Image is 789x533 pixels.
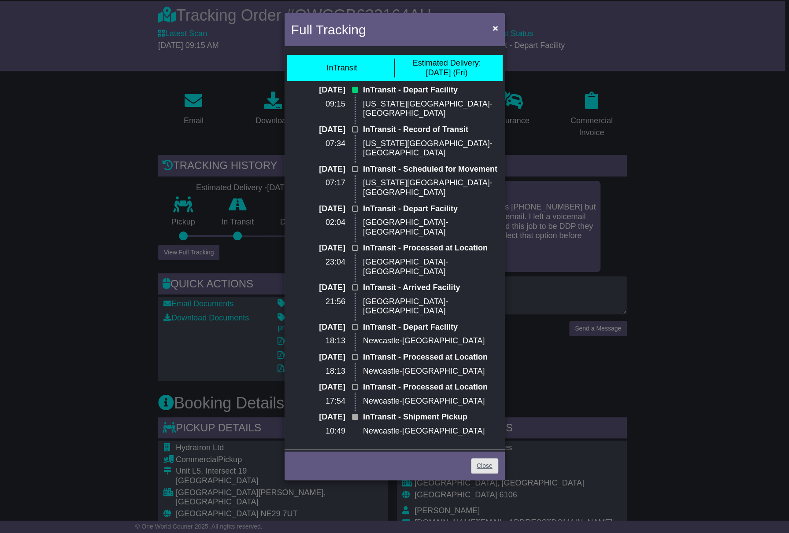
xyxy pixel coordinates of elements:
[363,99,498,118] p: [US_STATE][GEOGRAPHIC_DATA]-[GEOGRAPHIC_DATA]
[291,178,345,188] p: 07:17
[471,458,498,474] a: Close
[363,353,498,362] p: InTransit - Processed at Location
[291,382,345,392] p: [DATE]
[291,336,345,346] p: 18:13
[326,63,357,73] div: InTransit
[291,204,345,214] p: [DATE]
[363,382,498,392] p: InTransit - Processed at Location
[363,218,498,237] p: [GEOGRAPHIC_DATA]-[GEOGRAPHIC_DATA]
[291,20,366,40] h4: Full Tracking
[291,243,345,253] p: [DATE]
[363,257,498,276] p: [GEOGRAPHIC_DATA]-[GEOGRAPHIC_DATA]
[291,139,345,149] p: 07:34
[291,397,345,406] p: 17:54
[291,297,345,307] p: 21:56
[363,165,498,174] p: InTransit - Scheduled for Movement
[363,85,498,95] p: InTransit - Depart Facility
[488,19,502,37] button: Close
[291,85,345,95] p: [DATE]
[363,297,498,316] p: [GEOGRAPHIC_DATA]-[GEOGRAPHIC_DATA]
[291,426,345,436] p: 10:49
[291,257,345,267] p: 23:04
[363,323,498,332] p: InTransit - Depart Facility
[291,412,345,422] p: [DATE]
[363,283,498,293] p: InTransit - Arrived Facility
[363,412,498,422] p: InTransit - Shipment Pickup
[363,426,498,436] p: Newcastle-[GEOGRAPHIC_DATA]
[291,165,345,174] p: [DATE]
[363,125,498,135] p: InTransit - Record of Transit
[291,367,345,376] p: 18:13
[363,139,498,158] p: [US_STATE][GEOGRAPHIC_DATA]-[GEOGRAPHIC_DATA]
[291,125,345,135] p: [DATE]
[363,367,498,376] p: Newcastle-[GEOGRAPHIC_DATA]
[363,243,498,253] p: InTransit - Processed at Location
[363,397,498,406] p: Newcastle-[GEOGRAPHIC_DATA]
[291,353,345,362] p: [DATE]
[363,204,498,214] p: InTransit - Depart Facility
[291,218,345,228] p: 02:04
[363,178,498,197] p: [US_STATE][GEOGRAPHIC_DATA]-[GEOGRAPHIC_DATA]
[291,283,345,293] p: [DATE]
[291,323,345,332] p: [DATE]
[291,99,345,109] p: 09:15
[412,59,481,67] span: Estimated Delivery:
[493,23,498,33] span: ×
[363,336,498,346] p: Newcastle-[GEOGRAPHIC_DATA]
[412,59,481,77] div: [DATE] (Fri)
